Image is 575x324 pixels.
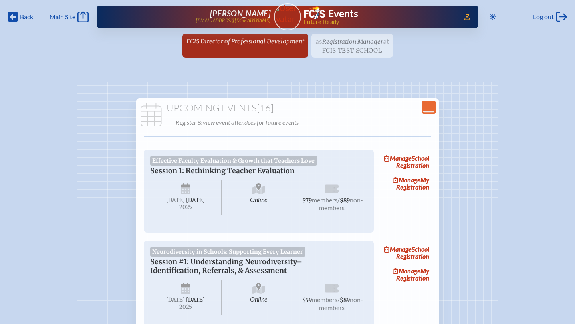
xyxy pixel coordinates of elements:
[384,154,412,162] span: Manage
[150,156,317,166] span: Effective Faculty Evaluation & Growth that Teachers Love
[150,257,302,275] span: Session #1: Understanding Neurodiversity–Identification, Referrals, & Assessment
[380,174,431,193] a: ManageMy Registration
[183,34,307,49] a: FCIS Director of Professional Development
[380,265,431,284] a: ManageMy Registration
[257,102,274,114] span: [16]
[157,204,215,210] span: 2025
[20,13,33,21] span: Back
[312,296,337,303] span: members
[50,11,89,22] a: Main Site
[50,13,75,21] span: Main Site
[186,296,205,303] span: [DATE]
[150,247,305,257] span: Neurodiversity in Schools: Supporting Every Learner
[122,9,271,25] a: [PERSON_NAME][EMAIL_ADDRESS][DOMAIN_NAME]
[304,6,358,21] a: FCIS LogoEvents
[302,197,312,204] span: $79
[139,103,436,114] h1: Upcoming Events
[270,3,304,24] img: User Avatar
[312,196,337,203] span: members
[319,196,363,211] span: non-members
[302,297,312,304] span: $59
[186,197,205,203] span: [DATE]
[319,296,363,311] span: non-members
[157,304,215,310] span: 2025
[304,19,453,25] span: Future Ready
[223,180,295,215] span: Online
[393,267,420,275] span: Manage
[337,196,340,203] span: /
[340,197,350,204] span: $89
[274,3,301,30] a: User Avatar
[196,18,271,23] p: [EMAIL_ADDRESS][DOMAIN_NAME]
[304,6,325,19] img: Florida Council of Independent Schools
[380,244,431,262] a: ManageSchool Registration
[304,6,453,25] div: FCIS Events — Future ready
[166,197,185,203] span: [DATE]
[166,296,185,303] span: [DATE]
[176,117,434,128] p: Register & view event attendees for future events
[337,296,340,303] span: /
[223,280,295,315] span: Online
[384,245,412,253] span: Manage
[533,13,554,21] span: Log out
[380,153,431,171] a: ManageSchool Registration
[186,38,304,45] span: FCIS Director of Professional Development
[150,166,295,175] span: Session 1: Rethinking Teacher Evaluation
[340,297,350,304] span: $89
[210,8,271,18] span: [PERSON_NAME]
[393,176,420,184] span: Manage
[328,9,358,19] h1: Events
